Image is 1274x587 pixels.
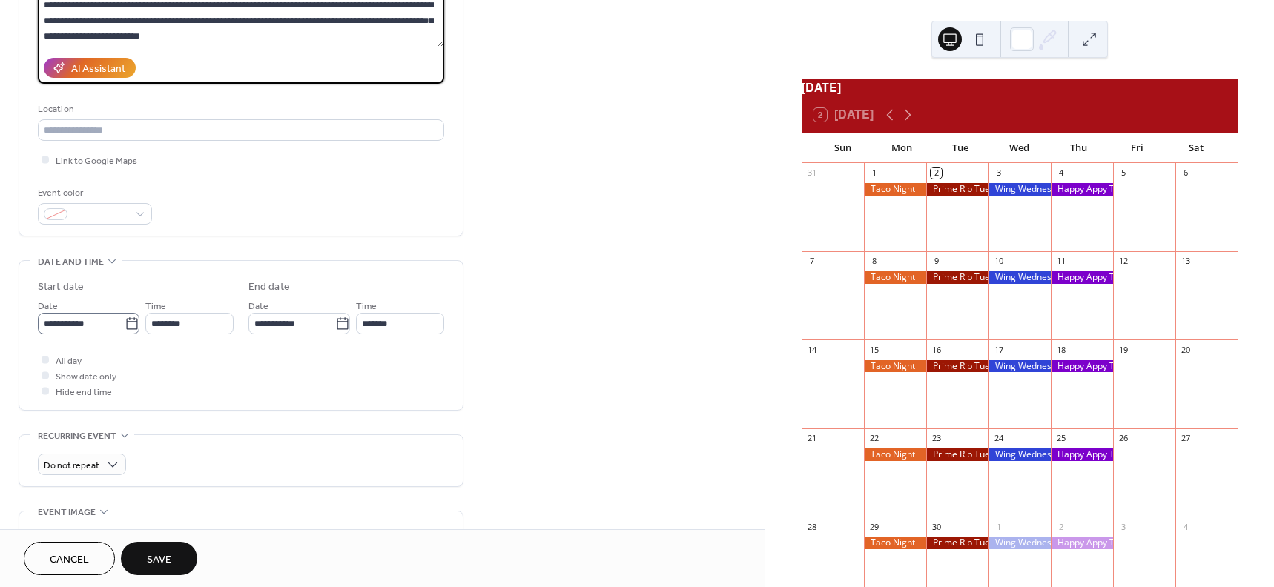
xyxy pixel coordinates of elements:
div: 8 [868,256,879,267]
div: 22 [868,433,879,444]
div: 11 [1055,256,1066,267]
div: 7 [806,256,817,267]
div: 27 [1180,433,1191,444]
div: Prime Rib Tuesday [926,448,988,461]
div: Wed [990,133,1049,163]
div: 5 [1118,168,1129,179]
div: 6 [1180,168,1191,179]
button: AI Assistant [44,58,136,78]
div: Location [38,102,441,117]
span: Time [145,299,166,314]
span: All day [56,354,82,369]
span: Date [38,299,58,314]
div: 4 [1180,521,1191,532]
div: Mon [872,133,931,163]
div: Wing Wednesday [988,448,1051,461]
div: Happy Appy Thursday [1051,448,1113,461]
div: 24 [993,433,1004,444]
div: 3 [1118,521,1129,532]
div: Start date [38,279,84,295]
div: 13 [1180,256,1191,267]
div: Wing Wednesday [988,271,1051,284]
div: Prime Rib Tuesday [926,360,988,373]
div: Event color [38,185,149,201]
div: 18 [1055,344,1066,355]
span: Date [248,299,268,314]
span: Show date only [56,369,116,385]
div: Wing Wednesday [988,360,1051,373]
span: Hide end time [56,385,112,400]
span: Time [356,299,377,314]
div: 15 [868,344,879,355]
div: 29 [868,521,879,532]
span: Date and time [38,254,104,270]
div: 21 [806,433,817,444]
div: 23 [931,433,942,444]
div: Tue [931,133,990,163]
div: 1 [993,521,1004,532]
div: Wing Wednesday [988,183,1051,196]
div: Happy Appy Thursday [1051,360,1113,373]
button: Save [121,542,197,575]
button: Cancel [24,542,115,575]
div: 12 [1118,256,1129,267]
div: 2 [1055,521,1066,532]
div: 30 [931,521,942,532]
div: 10 [993,256,1004,267]
div: Taco Night [864,537,926,549]
div: Taco Night [864,271,926,284]
div: [DATE] [802,79,1238,97]
div: 19 [1118,344,1129,355]
div: Happy Appy Thursday [1051,537,1113,549]
div: Happy Appy Thursday [1051,183,1113,196]
div: Wing Wednesday [988,537,1051,549]
div: 20 [1180,344,1191,355]
div: Prime Rib Tuesday [926,271,988,284]
div: 17 [993,344,1004,355]
div: Prime Rib Tuesday [926,183,988,196]
div: 16 [931,344,942,355]
span: Recurring event [38,428,116,444]
div: 31 [806,168,817,179]
div: Fri [1108,133,1166,163]
span: Event image [38,505,96,520]
div: End date [248,279,290,295]
div: 1 [868,168,879,179]
div: 9 [931,256,942,267]
div: 25 [1055,433,1066,444]
div: Sat [1167,133,1226,163]
div: 4 [1055,168,1066,179]
div: AI Assistant [71,62,125,77]
div: Taco Night [864,448,926,461]
div: Taco Night [864,360,926,373]
div: 26 [1118,433,1129,444]
div: 28 [806,521,817,532]
div: Happy Appy Thursday [1051,271,1113,284]
span: Link to Google Maps [56,153,137,169]
span: Cancel [50,552,89,568]
div: Sun [813,133,872,163]
span: Save [147,552,171,568]
span: Do not repeat [44,457,99,474]
div: 2 [931,168,942,179]
div: Prime Rib Tuesday [926,537,988,549]
div: 14 [806,344,817,355]
div: Taco Night [864,183,926,196]
div: 3 [993,168,1004,179]
div: Thu [1049,133,1108,163]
